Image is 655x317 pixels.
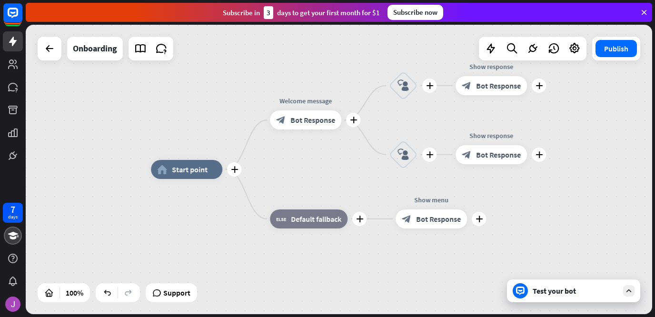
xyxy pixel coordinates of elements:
[387,5,443,20] div: Subscribe now
[264,6,273,19] div: 3
[263,96,348,106] div: Welcome message
[426,151,433,158] i: plus
[157,165,167,174] i: home_2
[223,6,380,19] div: Subscribe in days to get your first month for $1
[476,216,483,222] i: plus
[350,117,357,123] i: plus
[291,214,341,224] span: Default fallback
[476,81,521,90] span: Bot Response
[462,150,471,159] i: block_bot_response
[8,214,18,220] div: days
[73,37,117,60] div: Onboarding
[388,195,474,205] div: Show menu
[595,40,637,57] button: Publish
[402,214,411,224] i: block_bot_response
[476,150,521,159] span: Bot Response
[397,149,409,160] i: block_user_input
[533,286,618,296] div: Test your bot
[3,203,23,223] a: 7 days
[416,214,461,224] span: Bot Response
[172,165,208,174] span: Start point
[63,285,86,300] div: 100%
[462,81,471,90] i: block_bot_response
[397,80,409,91] i: block_user_input
[426,82,433,89] i: plus
[276,214,286,224] i: block_fallback
[276,115,286,125] i: block_bot_response
[10,205,15,214] div: 7
[231,166,238,173] i: plus
[448,131,534,140] div: Show response
[356,216,363,222] i: plus
[536,82,543,89] i: plus
[163,285,190,300] span: Support
[448,62,534,71] div: Show response
[290,115,335,125] span: Bot Response
[536,151,543,158] i: plus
